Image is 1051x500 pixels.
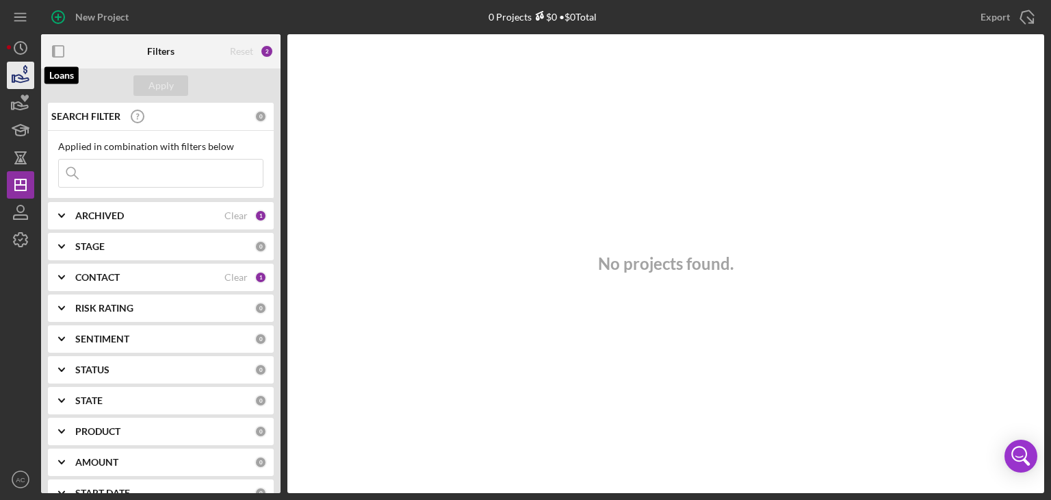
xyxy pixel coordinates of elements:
[75,395,103,406] b: STATE
[75,488,130,499] b: START DATE
[255,456,267,468] div: 0
[75,3,129,31] div: New Project
[967,3,1044,31] button: Export
[255,302,267,314] div: 0
[255,395,267,407] div: 0
[147,46,174,57] b: Filters
[75,364,109,375] b: STATUS
[75,241,105,252] b: STAGE
[41,3,142,31] button: New Project
[75,210,124,221] b: ARCHIVED
[230,46,253,57] div: Reset
[255,271,267,284] div: 1
[260,45,274,58] div: 2
[224,210,248,221] div: Clear
[489,11,597,23] div: 0 Projects • $0 Total
[75,426,120,437] b: PRODUCT
[75,272,120,283] b: CONTACT
[51,111,120,122] b: SEARCH FILTER
[532,11,557,23] div: $0
[7,466,34,493] button: AC
[981,3,1010,31] div: Export
[75,303,133,314] b: RISK RATING
[255,210,267,222] div: 1
[255,487,267,499] div: 0
[255,333,267,345] div: 0
[58,141,263,152] div: Applied in combination with filters below
[224,272,248,283] div: Clear
[598,254,734,273] h3: No projects found.
[255,240,267,253] div: 0
[255,364,267,376] div: 0
[16,476,25,484] text: AC
[255,110,267,123] div: 0
[1004,440,1037,473] div: Open Intercom Messenger
[148,75,174,96] div: Apply
[75,457,118,468] b: AMOUNT
[75,334,129,345] b: SENTIMENT
[255,425,267,438] div: 0
[133,75,188,96] button: Apply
